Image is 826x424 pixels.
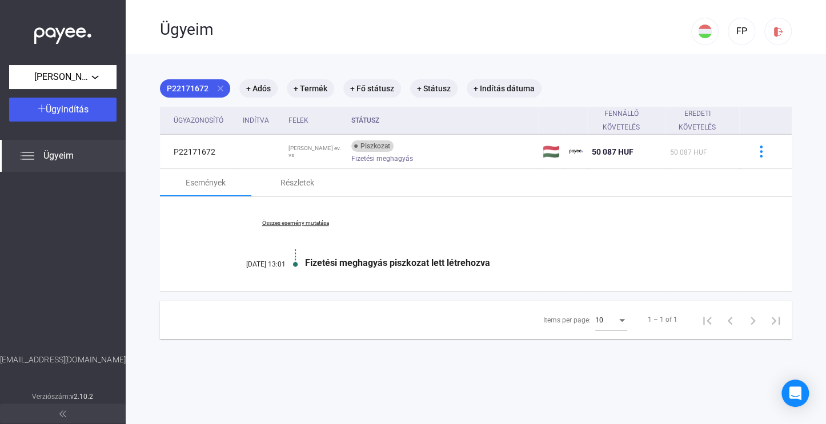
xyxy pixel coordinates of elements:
div: Felek [288,114,308,127]
img: HU [698,25,712,38]
span: Ügyindítás [46,104,89,115]
button: more-blue [749,140,773,164]
span: [PERSON_NAME] ev. [34,70,91,84]
div: Fennálló követelés [592,107,651,134]
span: 10 [595,316,603,324]
div: Ügyeim [160,20,691,39]
mat-chip: P22171672 [160,79,230,98]
strong: v2.10.2 [70,393,94,401]
div: 1 – 1 of 1 [648,313,677,326]
a: Összes esemény mutatása [217,220,374,227]
mat-chip: + Termék [287,79,334,98]
td: P22171672 [160,135,238,169]
th: Státusz [347,107,538,135]
div: Indítva [243,114,269,127]
div: Piszkozat [351,140,394,152]
button: Ügyindítás [9,98,117,122]
img: plus-white.svg [38,104,46,112]
span: Fizetési meghagyás [351,152,413,165]
mat-chip: + Státusz [410,79,458,98]
img: more-blue [755,146,767,158]
button: Last page [764,308,787,331]
div: Felek [288,114,342,127]
td: 🇭🇺 [538,135,564,169]
button: logout-red [764,18,792,45]
div: FP [732,25,751,38]
img: list.svg [21,149,34,163]
mat-icon: close [215,83,226,94]
button: FP [728,18,755,45]
span: Ügyeim [43,149,74,163]
div: Fizetési meghagyás piszkozat lett létrehozva [305,257,735,268]
button: First page [696,308,719,331]
div: [PERSON_NAME] ev. vs [288,145,342,159]
button: [PERSON_NAME] ev. [9,65,117,89]
div: Ügyazonosító [174,114,223,127]
button: Previous page [719,308,741,331]
mat-select: Items per page: [595,313,627,326]
div: [DATE] 13:01 [217,260,286,268]
div: Items per page: [543,313,591,327]
div: Indítva [243,114,279,127]
div: Eredeti követelés [670,107,735,134]
div: Open Intercom Messenger [781,379,809,407]
img: arrow-double-left-grey.svg [59,410,66,417]
img: payee-logo [569,145,583,159]
span: 50 087 HUF [670,148,707,156]
span: 50 087 HUF [592,147,633,156]
mat-chip: + Adós [239,79,278,98]
img: white-payee-white-dot.svg [34,21,91,45]
div: Események [186,176,226,189]
img: logout-red [772,26,784,38]
div: Ügyazonosító [174,114,234,127]
div: Részletek [280,176,314,189]
div: Fennálló követelés [592,107,661,134]
mat-chip: + Indítás dátuma [467,79,542,98]
div: Eredeti követelés [670,107,724,134]
mat-chip: + Fő státusz [343,79,401,98]
button: Next page [741,308,764,331]
button: HU [691,18,719,45]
